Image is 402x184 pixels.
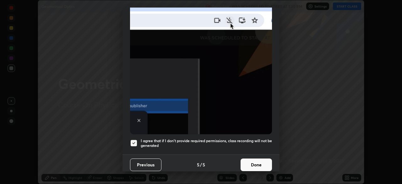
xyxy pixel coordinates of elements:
[197,161,199,168] h4: 5
[241,159,272,171] button: Done
[130,159,161,171] button: Previous
[203,161,205,168] h4: 5
[141,138,272,148] h5: I agree that if I don't provide required permissions, class recording will not be generated
[200,161,202,168] h4: /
